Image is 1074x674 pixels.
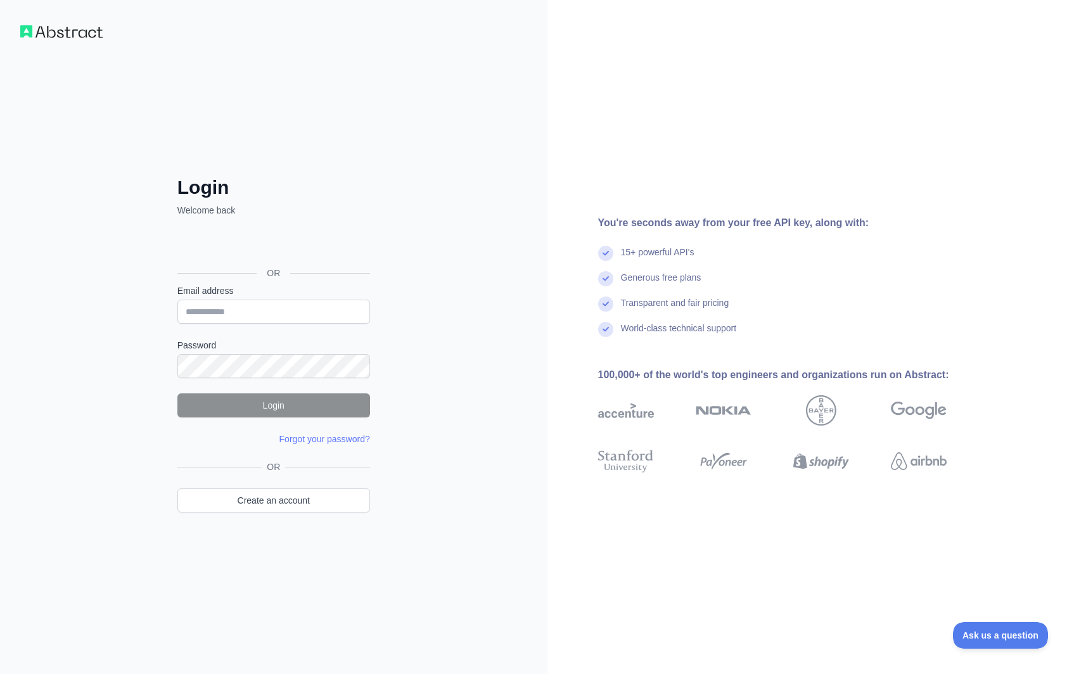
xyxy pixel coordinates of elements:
[696,395,751,426] img: nokia
[891,447,947,475] img: airbnb
[177,204,370,217] p: Welcome back
[177,488,370,512] a: Create an account
[257,267,290,279] span: OR
[177,339,370,352] label: Password
[262,461,285,473] span: OR
[621,271,701,296] div: Generous free plans
[177,393,370,417] button: Login
[598,367,987,383] div: 100,000+ of the world's top engineers and organizations run on Abstract:
[793,447,849,475] img: shopify
[20,25,103,38] img: Workflow
[598,322,613,337] img: check mark
[598,271,613,286] img: check mark
[279,434,370,444] a: Forgot your password?
[177,176,370,199] h2: Login
[621,246,694,271] div: 15+ powerful API's
[598,215,987,231] div: You're seconds away from your free API key, along with:
[598,395,654,426] img: accenture
[598,296,613,312] img: check mark
[953,622,1049,649] iframe: Toggle Customer Support
[598,246,613,261] img: check mark
[177,284,370,297] label: Email address
[696,447,751,475] img: payoneer
[171,231,374,258] iframe: Sign in with Google Button
[621,322,737,347] div: World-class technical support
[621,296,729,322] div: Transparent and fair pricing
[891,395,947,426] img: google
[806,395,836,426] img: bayer
[598,447,654,475] img: stanford university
